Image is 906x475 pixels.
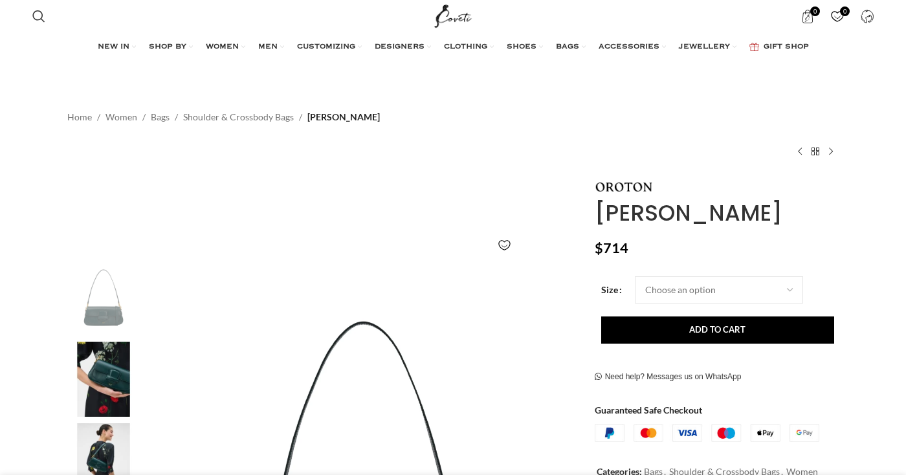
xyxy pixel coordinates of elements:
div: My Wishlist [824,3,850,29]
bdi: 714 [595,239,628,256]
span: 0 [840,6,850,16]
strong: Guaranteed Safe Checkout [595,404,702,415]
div: Main navigation [26,34,880,60]
span: CLOTHING [444,42,487,52]
a: JEWELLERY [679,34,736,60]
a: SHOES [507,34,543,60]
span: DESIGNERS [375,42,425,52]
a: Search [26,3,52,29]
span: $ [595,239,603,256]
a: 0 [824,3,850,29]
a: WOMEN [206,34,245,60]
a: BAGS [556,34,586,60]
span: SHOES [507,42,536,52]
a: GIFT SHOP [749,34,809,60]
img: guaranteed-safe-checkout-bordered.j [595,424,819,442]
a: DESIGNERS [375,34,431,60]
span: WOMEN [206,42,239,52]
span: ACCESSORIES [599,42,659,52]
a: Need help? Messages us on WhatsApp [595,372,742,382]
span: NEW IN [98,42,129,52]
img: GiftBag [749,43,759,51]
a: Women [105,110,137,124]
a: MEN [258,34,284,60]
button: Add to cart [601,316,834,344]
img: Carter Baguette [64,260,143,335]
span: MEN [258,42,278,52]
span: 0 [810,6,820,16]
nav: Breadcrumb [67,110,380,124]
a: Shoulder & Crossbody Bags [183,110,294,124]
img: Profile view of model wearing the Oroton CARTER BAGUETTE in IVY and Premium saffiano leather for ... [64,342,143,417]
h1: [PERSON_NAME] [595,200,839,226]
a: 0 [794,3,821,29]
a: Next product [823,144,839,159]
a: Bags [151,110,170,124]
a: CUSTOMIZING [297,34,362,60]
a: NEW IN [98,34,136,60]
a: CLOTHING [444,34,494,60]
a: SHOP BY [149,34,193,60]
a: ACCESSORIES [599,34,666,60]
span: BAGS [556,42,579,52]
span: GIFT SHOP [764,42,809,52]
img: Oroton [595,182,653,192]
span: SHOP BY [149,42,186,52]
span: CUSTOMIZING [297,42,355,52]
a: Site logo [432,10,475,21]
span: JEWELLERY [679,42,730,52]
a: Home [67,110,92,124]
a: Previous product [792,144,808,159]
span: [PERSON_NAME] [307,110,380,124]
label: Size [601,283,622,297]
